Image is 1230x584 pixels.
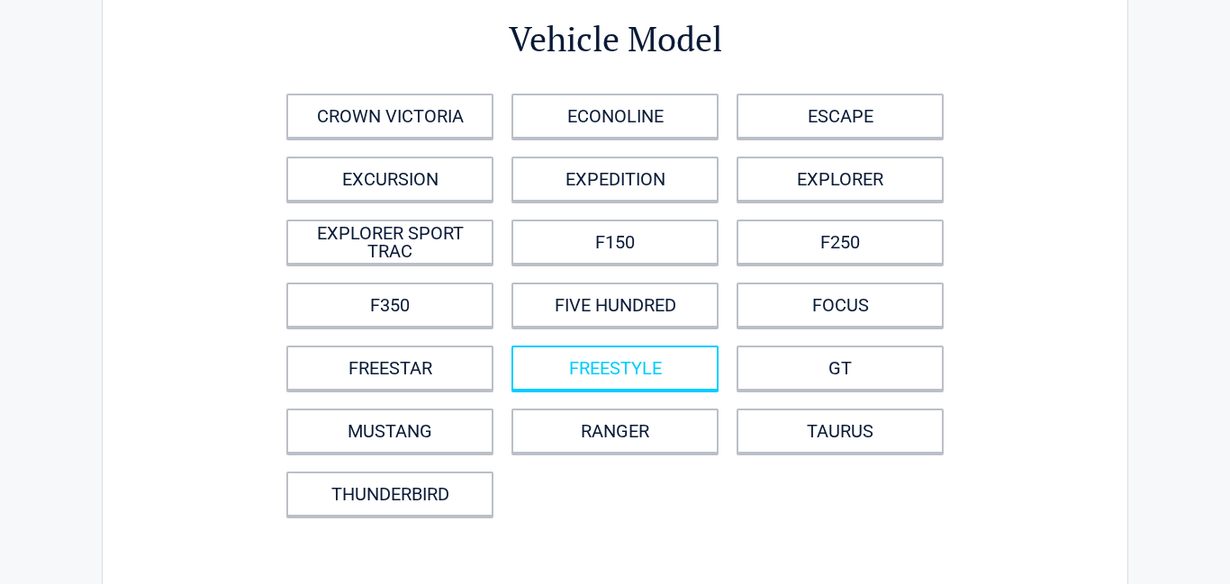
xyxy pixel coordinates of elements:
[737,220,944,265] a: F250
[286,283,493,328] a: F350
[202,16,1028,62] h2: Vehicle Model
[511,409,719,454] a: RANGER
[286,157,493,202] a: EXCURSION
[511,220,719,265] a: F150
[737,283,944,328] a: FOCUS
[286,220,493,265] a: EXPLORER SPORT TRAC
[286,409,493,454] a: MUSTANG
[286,94,493,139] a: CROWN VICTORIA
[737,346,944,391] a: GT
[737,157,944,202] a: EXPLORER
[286,346,493,391] a: FREESTAR
[511,157,719,202] a: EXPEDITION
[286,472,493,517] a: THUNDERBIRD
[511,283,719,328] a: FIVE HUNDRED
[737,94,944,139] a: ESCAPE
[511,94,719,139] a: ECONOLINE
[737,409,944,454] a: TAURUS
[511,346,719,391] a: FREESTYLE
